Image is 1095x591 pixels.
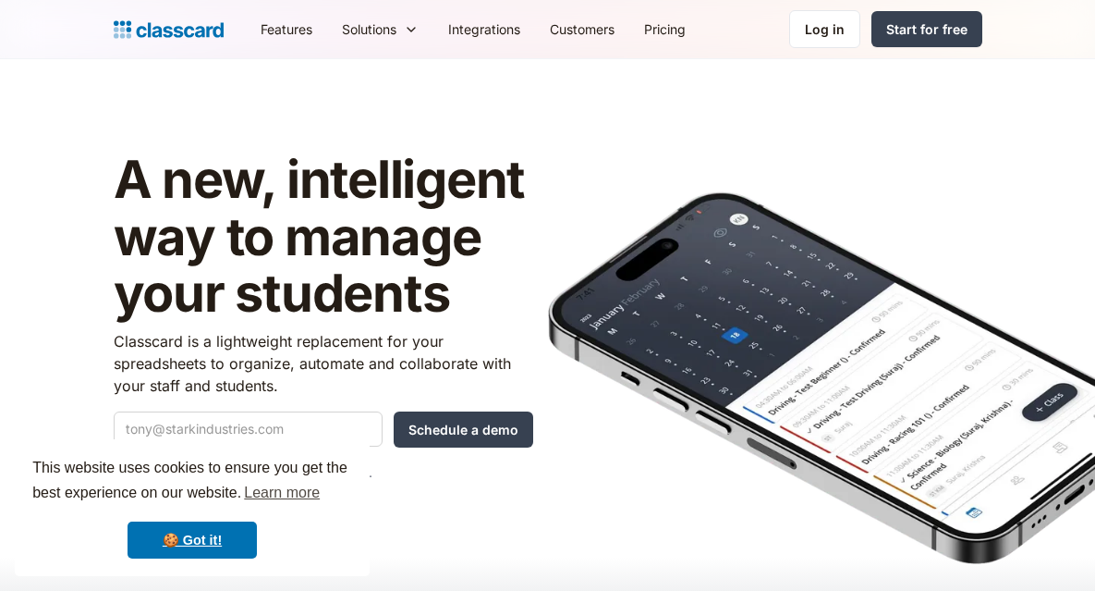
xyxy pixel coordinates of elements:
a: dismiss cookie message [128,522,257,559]
p: Classcard is a lightweight replacement for your spreadsheets to organize, automate and collaborat... [114,330,533,397]
div: Start for free [886,19,967,39]
a: Logo [114,17,224,43]
a: Pricing [629,8,700,50]
a: learn more about cookies [241,479,322,507]
input: Schedule a demo [394,412,533,448]
input: tony@starkindustries.com [114,412,383,447]
a: Log in [789,10,860,48]
form: Quick Demo Form [114,412,533,448]
a: Features [246,8,327,50]
a: Customers [535,8,629,50]
a: Integrations [433,8,535,50]
h1: A new, intelligent way to manage your students [114,152,533,323]
div: Solutions [342,19,396,39]
a: Start for free [871,11,982,47]
span: This website uses cookies to ensure you get the best experience on our website. [32,457,352,507]
div: cookieconsent [15,439,370,576]
div: Log in [805,19,845,39]
div: Solutions [327,8,433,50]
